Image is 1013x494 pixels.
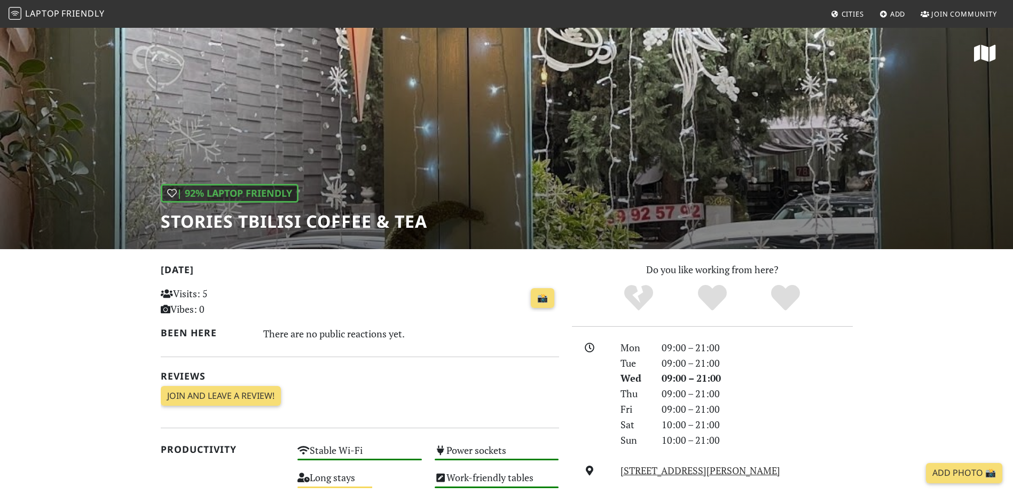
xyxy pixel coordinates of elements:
a: 📸 [531,288,554,308]
a: Add Photo 📸 [926,463,1002,483]
div: 09:00 – 21:00 [655,386,859,402]
p: Do you like working from here? [572,262,853,277]
div: Tue [614,356,655,371]
a: Add [875,4,910,24]
a: Join and leave a review! [161,386,281,406]
div: 09:00 – 21:00 [655,371,859,386]
div: Yes [676,283,749,313]
div: Definitely! [749,283,822,313]
span: Laptop [25,7,60,19]
div: 10:00 – 21:00 [655,433,859,448]
a: LaptopFriendly LaptopFriendly [9,5,105,24]
div: Sat [614,417,655,433]
h2: [DATE] [161,264,559,280]
div: Stable Wi-Fi [291,442,428,469]
h2: Productivity [161,444,285,455]
div: Power sockets [428,442,566,469]
span: Join Community [931,9,997,19]
h2: Been here [161,327,251,338]
div: No [602,283,676,313]
a: [STREET_ADDRESS][PERSON_NAME] [621,464,780,477]
h2: Reviews [161,371,559,382]
img: LaptopFriendly [9,7,21,20]
span: Friendly [61,7,104,19]
div: Wed [614,371,655,386]
div: There are no public reactions yet. [263,325,559,342]
div: 09:00 – 21:00 [655,340,859,356]
a: Join Community [916,4,1001,24]
div: | 92% Laptop Friendly [161,184,299,203]
a: Cities [827,4,868,24]
div: 09:00 – 21:00 [655,356,859,371]
div: Thu [614,386,655,402]
h1: Stories Tbilisi Coffee & Tea [161,211,427,231]
span: Add [890,9,906,19]
div: Sun [614,433,655,448]
div: Mon [614,340,655,356]
p: Visits: 5 Vibes: 0 [161,286,285,317]
div: 10:00 – 21:00 [655,417,859,433]
div: 09:00 – 21:00 [655,402,859,417]
div: Fri [614,402,655,417]
span: Cities [842,9,864,19]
